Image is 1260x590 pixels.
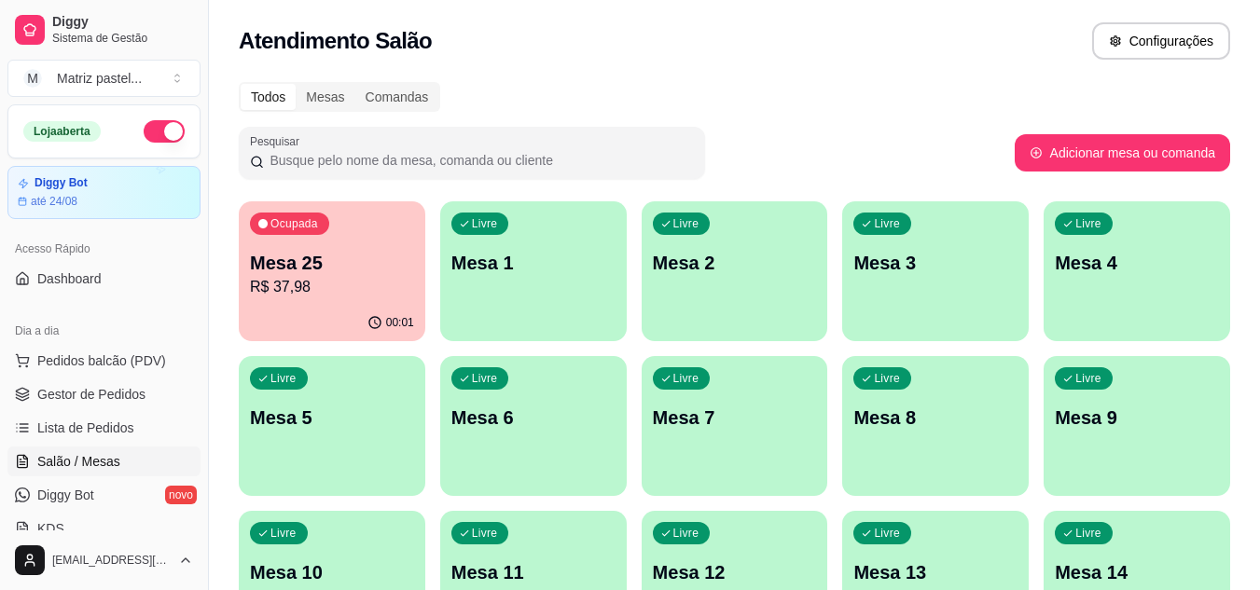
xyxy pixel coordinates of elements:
[1055,250,1219,276] p: Mesa 4
[1092,22,1230,60] button: Configurações
[52,14,193,31] span: Diggy
[241,84,296,110] div: Todos
[673,371,699,386] p: Livre
[673,526,699,541] p: Livre
[642,201,828,341] button: LivreMesa 2
[451,559,616,585] p: Mesa 11
[642,356,828,496] button: LivreMesa 7
[7,346,201,376] button: Pedidos balcão (PDV)
[7,446,201,476] a: Salão / Mesas
[1055,405,1219,431] p: Mesa 9
[355,84,439,110] div: Comandas
[653,250,817,276] p: Mesa 2
[239,26,432,56] h2: Atendimento Salão
[853,250,1018,276] p: Mesa 3
[7,234,201,264] div: Acesso Rápido
[451,405,616,431] p: Mesa 6
[37,452,120,471] span: Salão / Mesas
[874,526,900,541] p: Livre
[440,201,627,341] button: LivreMesa 1
[1075,526,1101,541] p: Livre
[842,201,1029,341] button: LivreMesa 3
[23,121,101,142] div: Loja aberta
[7,316,201,346] div: Dia a dia
[239,201,425,341] button: OcupadaMesa 25R$ 37,9800:01
[270,371,297,386] p: Livre
[472,371,498,386] p: Livre
[37,269,102,288] span: Dashboard
[451,250,616,276] p: Mesa 1
[31,194,77,209] article: até 24/08
[440,356,627,496] button: LivreMesa 6
[57,69,142,88] div: Matriz pastel ...
[1075,216,1101,231] p: Livre
[673,216,699,231] p: Livre
[239,356,425,496] button: LivreMesa 5
[37,385,145,404] span: Gestor de Pedidos
[52,31,193,46] span: Sistema de Gestão
[250,559,414,585] p: Mesa 10
[37,418,134,437] span: Lista de Pedidos
[853,405,1018,431] p: Mesa 8
[37,486,94,504] span: Diggy Bot
[7,264,201,294] a: Dashboard
[7,7,201,52] a: DiggySistema de Gestão
[853,559,1018,585] p: Mesa 13
[472,216,498,231] p: Livre
[472,526,498,541] p: Livre
[842,356,1029,496] button: LivreMesa 8
[35,176,88,190] article: Diggy Bot
[7,538,201,583] button: [EMAIL_ADDRESS][DOMAIN_NAME]
[52,553,171,568] span: [EMAIL_ADDRESS][DOMAIN_NAME]
[1055,559,1219,585] p: Mesa 14
[250,405,414,431] p: Mesa 5
[270,216,318,231] p: Ocupada
[7,480,201,510] a: Diggy Botnovo
[250,250,414,276] p: Mesa 25
[23,69,42,88] span: M
[1044,201,1230,341] button: LivreMesa 4
[264,151,694,170] input: Pesquisar
[37,351,166,370] span: Pedidos balcão (PDV)
[1075,371,1101,386] p: Livre
[7,514,201,543] a: KDS
[1015,134,1230,172] button: Adicionar mesa ou comanda
[7,379,201,409] a: Gestor de Pedidos
[1044,356,1230,496] button: LivreMesa 9
[270,526,297,541] p: Livre
[653,405,817,431] p: Mesa 7
[7,413,201,443] a: Lista de Pedidos
[250,133,306,149] label: Pesquisar
[386,315,414,330] p: 00:01
[144,120,185,143] button: Alterar Status
[7,166,201,219] a: Diggy Botaté 24/08
[250,276,414,298] p: R$ 37,98
[296,84,354,110] div: Mesas
[653,559,817,585] p: Mesa 12
[7,60,201,97] button: Select a team
[37,519,64,538] span: KDS
[874,216,900,231] p: Livre
[874,371,900,386] p: Livre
